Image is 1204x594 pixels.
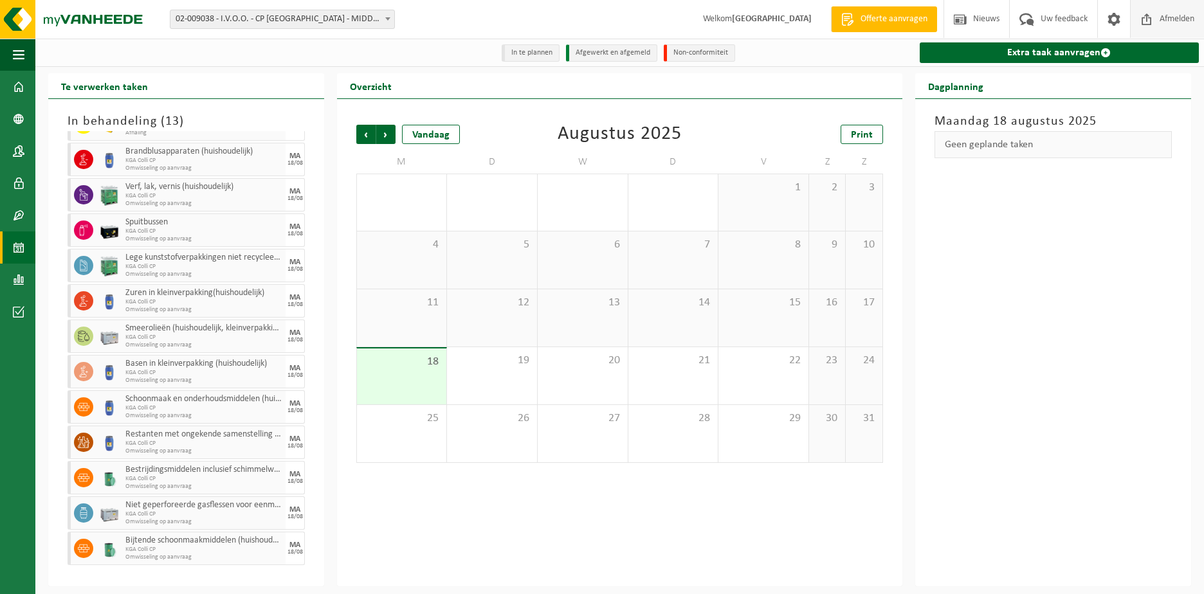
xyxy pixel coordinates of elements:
img: PB-OT-0120-HPE-00-02 [100,362,119,381]
img: PB-LB-0680-HPE-GY-11 [100,503,119,523]
img: PB-LB-0680-HPE-GY-11 [100,327,119,346]
span: KGA Colli CP [125,192,282,200]
span: KGA Colli CP [125,369,282,377]
span: 15 [725,296,802,310]
span: Volgende [376,125,396,144]
a: Print [841,125,883,144]
div: MA [289,258,300,266]
img: PB-LB-0680-HPE-BK-11 [100,221,119,240]
span: Schoonmaak en onderhoudsmiddelen (huishoudelijk) [125,394,282,404]
li: In te plannen [502,44,560,62]
div: MA [289,329,300,337]
img: PB-OT-0120-HPE-00-02 [100,397,119,417]
img: PB-HB-1400-HPE-GN-11 [100,184,119,206]
div: 18/08 [287,195,303,202]
span: Omwisseling op aanvraag [125,518,282,526]
div: MA [289,400,300,408]
li: Non-conformiteit [664,44,735,62]
div: 18/08 [287,514,303,520]
span: 27 [544,411,621,426]
img: PB-OT-0200-MET-00-02 [100,468,119,487]
span: 02-009038 - I.V.O.O. - CP MIDDELKERKE - MIDDELKERKE [170,10,394,28]
span: Omwisseling op aanvraag [125,483,282,491]
span: 29 [725,411,802,426]
span: 2 [816,181,839,195]
span: KGA Colli CP [125,228,282,235]
span: 8 [725,238,802,252]
span: 9 [816,238,839,252]
span: Omwisseling op aanvraag [125,447,282,455]
h2: Te verwerken taken [48,73,161,98]
div: MA [289,188,300,195]
span: KGA Colli CP [125,440,282,447]
span: Spuitbussen [125,217,282,228]
div: MA [289,152,300,160]
img: PB-OT-0200-MET-00-02 [100,539,119,558]
span: KGA Colli CP [125,475,282,483]
div: 18/08 [287,408,303,414]
span: 17 [852,296,875,310]
span: Bestrijdingsmiddelen inclusief schimmelwerende beschermingsmiddelen (huishoudelijk) [125,465,282,475]
div: MA [289,541,300,549]
span: 28 [635,411,712,426]
div: MA [289,506,300,514]
img: PB-OT-0120-HPE-00-02 [100,291,119,310]
span: 26 [453,411,531,426]
div: MA [289,435,300,443]
span: Afhaling [125,129,282,137]
span: 22 [725,354,802,368]
span: Omwisseling op aanvraag [125,377,282,384]
span: 14 [635,296,712,310]
span: 31 [852,411,875,426]
div: 18/08 [287,301,303,308]
div: Vandaag [402,125,460,144]
td: D [447,150,538,174]
div: MA [289,294,300,301]
span: KGA Colli CP [125,157,282,165]
td: D [628,150,719,174]
span: 10 [852,238,875,252]
span: 20 [544,354,621,368]
span: Omwisseling op aanvraag [125,165,282,172]
span: Lege kunststofverpakkingen niet recycleerbaar [125,253,282,263]
h2: Overzicht [337,73,405,98]
div: 18/08 [287,231,303,237]
span: Omwisseling op aanvraag [125,200,282,208]
span: KGA Colli CP [125,404,282,412]
img: PB-OT-0120-HPE-00-02 [100,150,119,169]
span: 18 [363,355,440,369]
div: MA [289,471,300,478]
h2: Dagplanning [915,73,996,98]
span: 19 [453,354,531,368]
td: M [356,150,447,174]
span: Vorige [356,125,376,144]
div: 18/08 [287,478,303,485]
div: 18/08 [287,372,303,379]
span: Restanten met ongekende samenstelling (huishoudelijk) [125,429,282,440]
span: Smeerolieën (huishoudelijk, kleinverpakking) [125,323,282,334]
span: KGA Colli CP [125,334,282,341]
a: Extra taak aanvragen [920,42,1199,63]
h3: Maandag 18 augustus 2025 [935,112,1172,131]
td: W [538,150,628,174]
td: Z [846,150,882,174]
span: 13 [165,115,179,128]
span: 23 [816,354,839,368]
td: Z [809,150,846,174]
li: Afgewerkt en afgemeld [566,44,657,62]
span: 3 [852,181,875,195]
img: PB-OT-0120-HPE-00-02 [100,433,119,452]
h3: In behandeling ( ) [68,112,305,131]
div: MA [289,223,300,231]
span: 1 [725,181,802,195]
span: 24 [852,354,875,368]
div: 18/08 [287,337,303,343]
div: Augustus 2025 [558,125,682,144]
span: 25 [363,411,440,426]
span: Offerte aanvragen [857,13,931,26]
span: Bijtende schoonmaakmiddelen (huishoudelijk) [125,535,282,546]
span: 30 [816,411,839,426]
span: Niet geperforeerde gasflessen voor eenmalig gebruik (huishoudelijk) [125,500,282,510]
span: 21 [635,354,712,368]
span: 12 [453,296,531,310]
